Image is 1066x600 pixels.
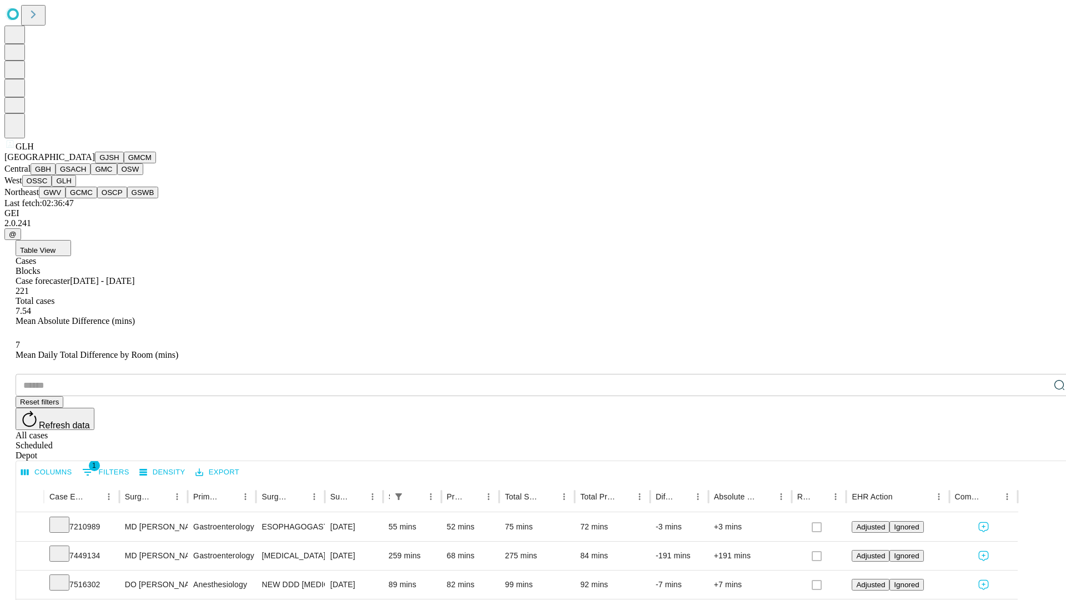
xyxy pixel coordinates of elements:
[465,489,481,504] button: Sort
[125,542,182,570] div: MD [PERSON_NAME] Md
[16,240,71,256] button: Table View
[349,489,365,504] button: Sort
[4,152,95,162] span: [GEOGRAPHIC_DATA]
[447,571,494,599] div: 82 mins
[90,163,117,175] button: GMC
[894,489,909,504] button: Sort
[262,513,319,541] div: ESOPHAGOGASTODUODENOSCOPY, FLEXIBLE, TRANSORAL; WITH ESOPHAGOGASTRIC FUNDOPLASTY
[101,489,117,504] button: Menu
[580,513,645,541] div: 72 mins
[505,492,540,501] div: Total Scheduled Duration
[389,492,390,501] div: Scheduled In Room Duration
[984,489,999,504] button: Sort
[675,489,690,504] button: Sort
[306,489,322,504] button: Menu
[812,489,828,504] button: Sort
[330,571,378,599] div: [DATE]
[9,230,17,238] span: @
[389,542,436,570] div: 259 mins
[616,489,632,504] button: Sort
[97,187,127,198] button: OSCP
[856,523,885,531] span: Adjusted
[330,513,378,541] div: [DATE]
[193,464,242,481] button: Export
[4,198,74,208] span: Last fetch: 02:36:47
[714,542,786,570] div: +191 mins
[4,187,39,197] span: Northeast
[447,513,494,541] div: 52 mins
[56,163,90,175] button: GSACH
[49,513,114,541] div: 7210989
[262,571,319,599] div: NEW DDD [MEDICAL_DATA] IMPLANT
[889,579,923,591] button: Ignored
[66,187,97,198] button: GCMC
[999,489,1015,504] button: Menu
[4,208,1062,218] div: GEI
[714,513,786,541] div: +3 mins
[193,542,250,570] div: Gastroenterology
[632,489,647,504] button: Menu
[773,489,789,504] button: Menu
[31,163,56,175] button: GBH
[79,463,132,481] button: Show filters
[22,175,52,187] button: OSSC
[714,492,757,501] div: Absolute Difference
[95,152,124,163] button: GJSH
[365,489,380,504] button: Menu
[16,350,178,359] span: Mean Daily Total Difference by Room (mins)
[541,489,556,504] button: Sort
[193,513,250,541] div: Gastroenterology
[16,316,135,326] span: Mean Absolute Difference (mins)
[291,489,306,504] button: Sort
[4,218,1062,228] div: 2.0.241
[656,513,703,541] div: -3 mins
[16,286,29,296] span: 221
[391,489,406,504] div: 1 active filter
[22,576,38,595] button: Expand
[828,489,843,504] button: Menu
[86,489,101,504] button: Sort
[931,489,947,504] button: Menu
[39,187,66,198] button: GWV
[955,492,983,501] div: Comments
[16,142,34,151] span: GLH
[656,492,673,501] div: Difference
[262,542,319,570] div: [MEDICAL_DATA], FLEXIBLE; WITH [MEDICAL_DATA]
[117,163,144,175] button: OSW
[18,464,75,481] button: Select columns
[889,521,923,533] button: Ignored
[16,276,70,286] span: Case forecaster
[124,152,156,163] button: GMCM
[20,398,59,406] span: Reset filters
[4,176,22,185] span: West
[580,571,645,599] div: 92 mins
[408,489,423,504] button: Sort
[505,513,569,541] div: 75 mins
[16,296,54,306] span: Total cases
[894,523,919,531] span: Ignored
[89,460,100,471] span: 1
[52,175,76,187] button: GLH
[389,571,436,599] div: 89 mins
[16,408,94,430] button: Refresh data
[238,489,253,504] button: Menu
[556,489,572,504] button: Menu
[505,542,569,570] div: 275 mins
[889,550,923,562] button: Ignored
[125,571,182,599] div: DO [PERSON_NAME] [PERSON_NAME] Do
[852,521,889,533] button: Adjusted
[127,187,159,198] button: GSWB
[262,492,289,501] div: Surgery Name
[222,489,238,504] button: Sort
[481,489,496,504] button: Menu
[125,492,153,501] div: Surgeon Name
[154,489,169,504] button: Sort
[656,571,703,599] div: -7 mins
[852,550,889,562] button: Adjusted
[580,542,645,570] div: 84 mins
[389,513,436,541] div: 55 mins
[423,489,439,504] button: Menu
[49,571,114,599] div: 7516302
[20,246,56,254] span: Table View
[49,492,84,501] div: Case Epic Id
